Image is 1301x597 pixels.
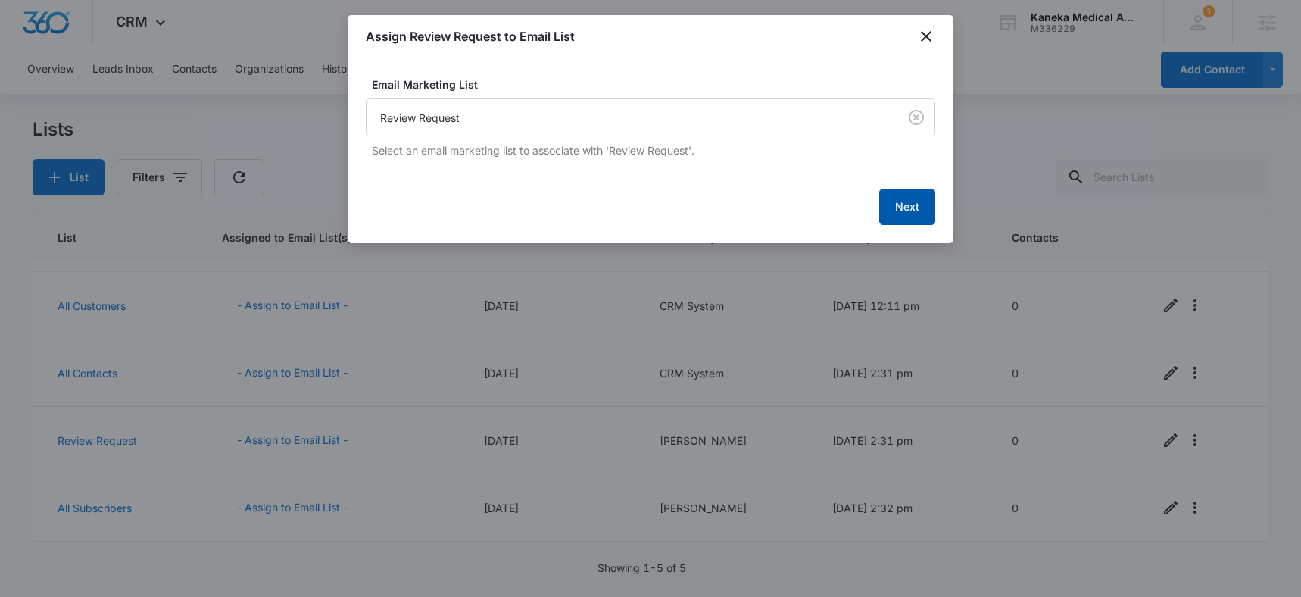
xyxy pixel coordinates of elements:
button: Clear [904,105,928,130]
label: Email Marketing List [372,77,941,92]
button: Next [879,189,935,225]
p: Select an email marketing list to associate with 'Review Request'. [372,142,935,158]
h1: Assign Review Request to Email List [366,27,575,45]
button: close [917,27,935,45]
